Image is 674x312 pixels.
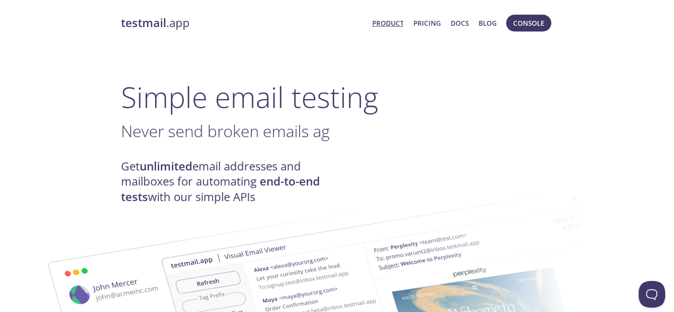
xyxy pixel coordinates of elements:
[639,281,665,308] iframe: Help Scout Beacon - Open
[121,174,320,204] strong: end-to-end tests
[372,17,403,29] a: Product
[121,120,330,142] span: Never send broken emails ag
[513,17,544,29] span: Console
[121,80,553,114] h1: Simple email testing
[121,16,365,31] a: testmail.app
[506,15,551,32] button: Console
[121,15,166,31] strong: testmail
[413,17,440,29] a: Pricing
[140,158,192,174] strong: unlimited
[451,17,469,29] a: Docs
[121,159,337,205] h4: Get email addresses and mailboxes for automating with our simple APIs
[479,17,497,29] a: Blog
